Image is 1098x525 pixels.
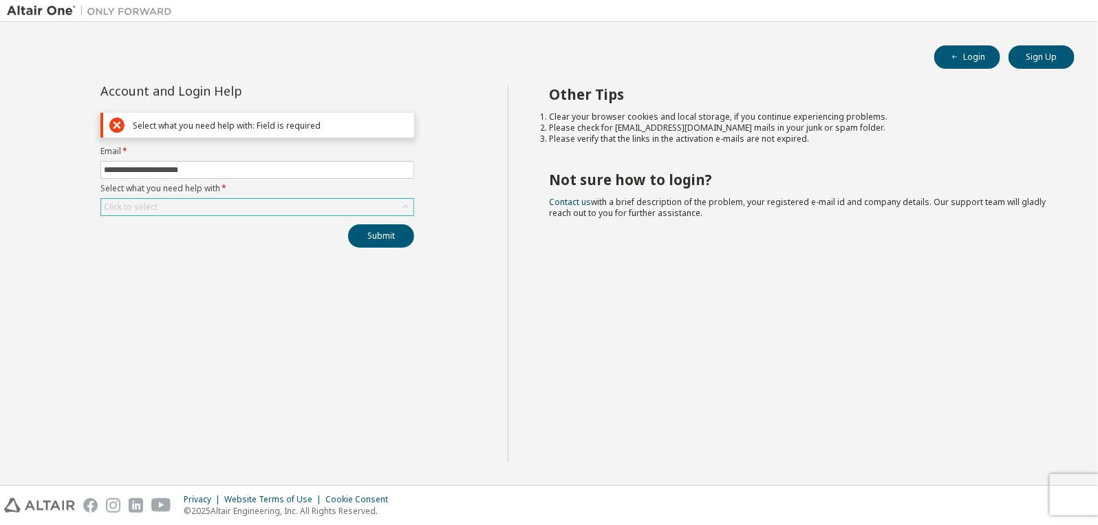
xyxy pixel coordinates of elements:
[550,196,1046,219] span: with a brief description of the problem, your registered e-mail id and company details. Our suppo...
[348,224,414,248] button: Submit
[550,171,1051,189] h2: Not sure how to login?
[101,199,413,215] div: Click to select
[4,498,75,513] img: altair_logo.svg
[550,111,1051,122] li: Clear your browser cookies and local storage, if you continue experiencing problems.
[100,85,352,96] div: Account and Login Help
[7,4,179,18] img: Altair One
[104,202,158,213] div: Click to select
[224,494,325,505] div: Website Terms of Use
[100,183,414,194] label: Select what you need help with
[100,146,414,157] label: Email
[325,494,396,505] div: Cookie Consent
[1009,45,1075,69] button: Sign Up
[184,494,224,505] div: Privacy
[550,122,1051,133] li: Please check for [EMAIL_ADDRESS][DOMAIN_NAME] mails in your junk or spam folder.
[550,85,1051,103] h2: Other Tips
[184,505,396,517] p: © 2025 Altair Engineering, Inc. All Rights Reserved.
[106,498,120,513] img: instagram.svg
[550,196,592,208] a: Contact us
[151,498,171,513] img: youtube.svg
[83,498,98,513] img: facebook.svg
[133,120,408,131] div: Select what you need help with: Field is required
[934,45,1000,69] button: Login
[550,133,1051,144] li: Please verify that the links in the activation e-mails are not expired.
[129,498,143,513] img: linkedin.svg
